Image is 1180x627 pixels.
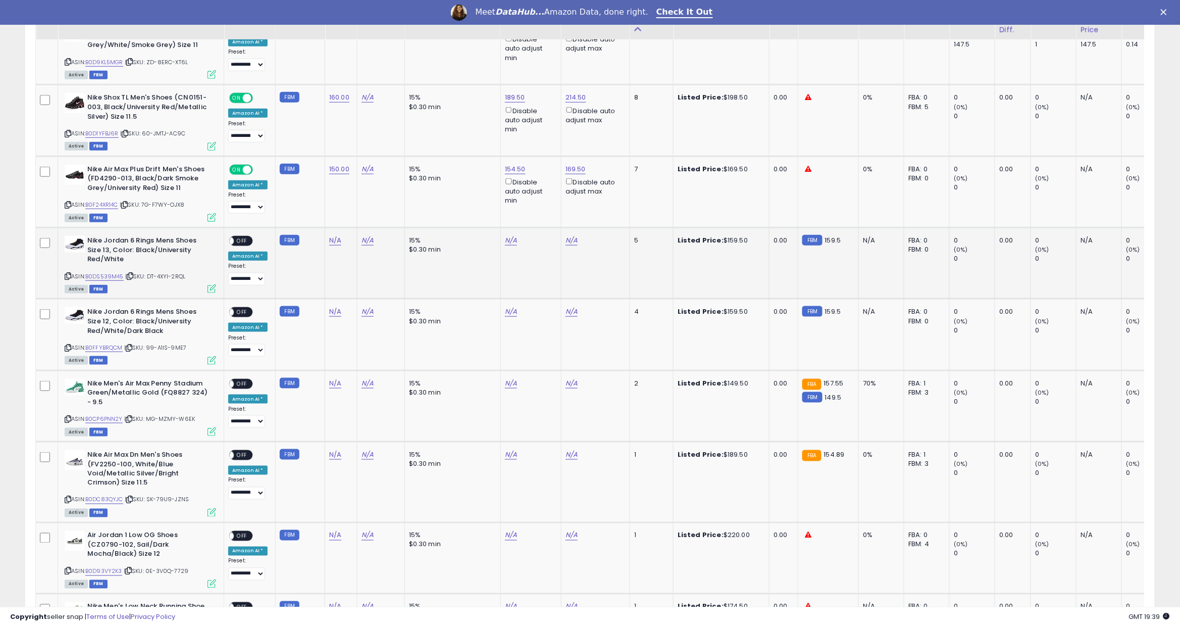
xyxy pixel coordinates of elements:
b: Listed Price: [678,92,724,102]
a: N/A [505,530,517,541]
span: All listings currently available for purchase on Amazon [65,356,88,365]
img: 41fEFSk-i8L._SL40_.jpg [65,93,85,113]
div: N/A [863,307,896,316]
a: B0D1YFBJ6R [85,129,119,138]
span: 159.5 [825,307,841,316]
div: $149.50 [678,379,761,388]
div: 0.00 [999,531,1023,540]
div: 0.00 [774,531,790,540]
div: 0.00 [999,307,1023,316]
div: 1 [1035,40,1076,49]
div: $0.30 min [409,174,493,183]
a: N/A [566,378,578,389]
div: 0.00 [999,93,1023,102]
div: ASIN: [65,93,216,149]
div: 0 [1126,468,1167,477]
b: Nike Air Max Plus Drift Men's Shoes (FD4290-013, Black/Dark Smoke Grey/University Red) Size 11 [87,165,210,196]
div: 0 [1126,236,1167,245]
div: N/A [863,236,896,245]
div: 0 [954,236,995,245]
small: (0%) [954,541,968,549]
div: Meet Amazon Data, done right. [475,7,648,17]
div: N/A [1081,307,1114,316]
span: All listings currently available for purchase on Amazon [65,580,88,589]
small: (0%) [1035,174,1049,182]
img: 3193d+7WJOL._SL40_.jpg [65,165,85,185]
a: B0DS539M45 [85,272,124,281]
b: Nike Air Max Dn Men's Shoes (FV2250-100, White/Blue Void/Metallic Silver/Bright Crimson) Size 11.5 [87,450,210,490]
a: B0DC83QYJC [85,496,123,504]
small: (0%) [1126,541,1140,549]
b: Listed Price: [678,450,724,459]
small: (0%) [1126,174,1140,182]
div: $0.30 min [409,388,493,397]
div: 0 [1126,254,1167,263]
div: 0 [1035,93,1076,102]
div: 0 [954,165,995,174]
div: 0 [954,397,995,406]
div: $220.00 [678,531,761,540]
div: 15% [409,450,493,459]
span: FBM [89,214,108,222]
span: OFF [234,237,250,246]
div: Disable auto adjust min [505,176,553,205]
small: FBM [280,92,299,103]
a: N/A [362,450,374,460]
b: Nike Men's Air Max Penny Stadium Green/Metallic Gold (FQ8827 324) - 9.5 [87,379,210,410]
div: $198.50 [678,93,761,102]
span: All listings currently available for purchase on Amazon [65,428,88,437]
small: (0%) [1035,103,1049,111]
span: | SKU: 60-JMTJ-AC9C [120,129,185,137]
div: FBM: 0 [908,174,942,183]
b: Listed Price: [678,164,724,174]
div: 0 [1126,307,1167,316]
span: | SKU: 0E-3V0Q-7729 [124,567,188,575]
span: OFF [234,532,250,541]
a: N/A [362,235,374,246]
small: (0%) [1126,246,1140,254]
small: (0%) [1035,246,1049,254]
span: FBM [89,142,108,151]
div: 0 [954,93,995,102]
div: FBM: 4 [908,540,942,549]
span: 149.5 [825,393,842,402]
div: FBA: 1 [908,450,942,459]
a: N/A [505,235,517,246]
span: All listings currently available for purchase on Amazon [65,71,88,79]
div: ASIN: [65,450,216,516]
div: N/A [1081,450,1114,459]
div: 15% [409,307,493,316]
a: N/A [329,378,341,389]
a: N/A [329,235,341,246]
img: 31pZDaP5lNL._SL40_.jpg [65,307,85,324]
a: B0D9KL5MGR [85,58,123,67]
div: 0.00 [774,379,790,388]
span: 157.55 [824,378,844,388]
span: FBM [89,428,108,437]
a: 160.00 [329,92,349,103]
div: Preset: [228,406,268,428]
div: Preset: [228,49,268,71]
span: OFF [234,379,250,388]
a: N/A [566,235,578,246]
div: Disable auto adjust max [566,176,622,196]
small: (0%) [954,317,968,325]
div: N/A [1081,379,1114,388]
small: (0%) [1035,317,1049,325]
div: 0 [1035,379,1076,388]
a: 189.50 [505,92,525,103]
div: FBM: 0 [908,317,942,326]
a: N/A [566,530,578,541]
b: Nike Jordan 6 Rings Mens Shoes Size 12, Color: Black/University Red/White/Dark Black [87,307,210,338]
div: 0 [954,254,995,263]
div: 1 [634,531,665,540]
small: FBM [802,235,822,246]
div: ASIN: [65,22,216,78]
div: Disable auto adjust max [566,105,622,125]
div: 15% [409,93,493,102]
span: ON [230,165,243,174]
div: Amazon AI * [228,252,268,261]
a: N/A [362,378,374,389]
span: OFF [234,308,250,317]
div: 0 [1035,183,1076,192]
